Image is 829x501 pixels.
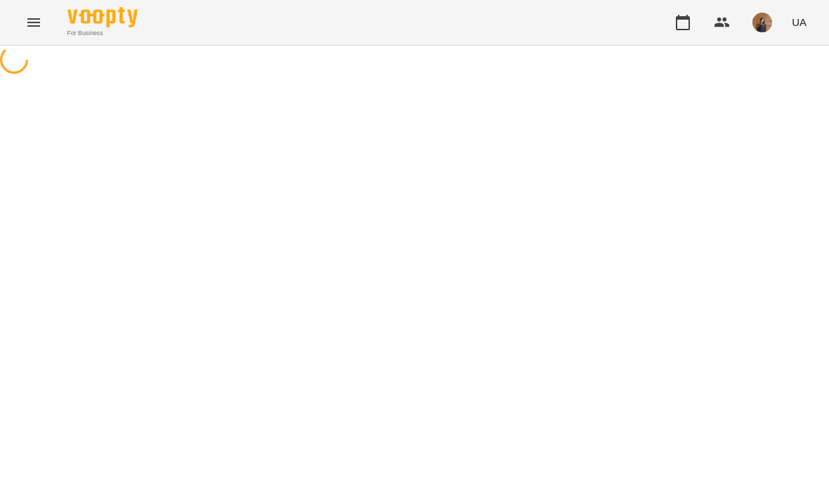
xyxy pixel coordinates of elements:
[67,7,138,27] img: Voopty Logo
[67,29,138,38] span: For Business
[752,13,772,32] img: 40e98ae57a22f8772c2bdbf2d9b59001.jpeg
[786,9,812,35] button: UA
[17,6,51,39] button: Menu
[792,15,807,30] span: UA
